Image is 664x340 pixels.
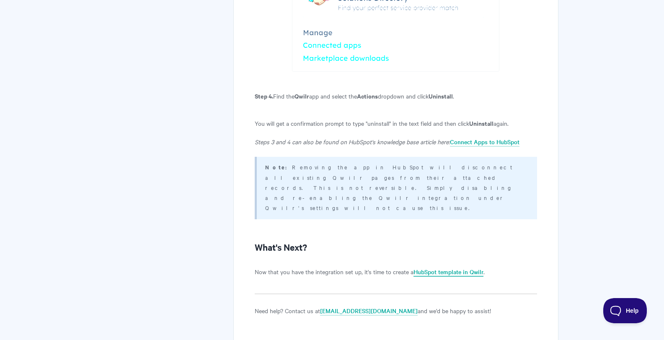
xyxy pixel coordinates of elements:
[320,306,418,316] a: [EMAIL_ADDRESS][DOMAIN_NAME]
[429,91,453,100] strong: Uninstall
[255,306,537,316] p: Need help? Contact us at and we'd be happy to assist!
[265,162,526,213] p: Removing the app in HubSpot will disconnect all existing Qwilr pages from their attached records....
[603,298,647,323] iframe: Toggle Customer Support
[450,138,519,147] a: Connect Apps to HubSpot
[255,241,307,253] strong: What's Next?
[255,91,537,101] p: Find the app and select the dropdown and click .
[357,91,378,100] strong: Actions
[265,163,292,171] strong: Note:
[255,138,450,146] em: Steps 3 and 4 can also be found on HubSpot's knowledge base article here:
[255,267,537,277] p: Now that you have the integration set up, it's time to create a .
[255,118,537,128] p: You will get a confirmation prompt to type "uninstall" in the text field and then click again.
[295,91,309,100] strong: Qwilr
[469,119,493,127] strong: Uninstall
[413,267,483,277] a: HubSpot template in Qwilr
[255,91,273,100] strong: Step 4.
